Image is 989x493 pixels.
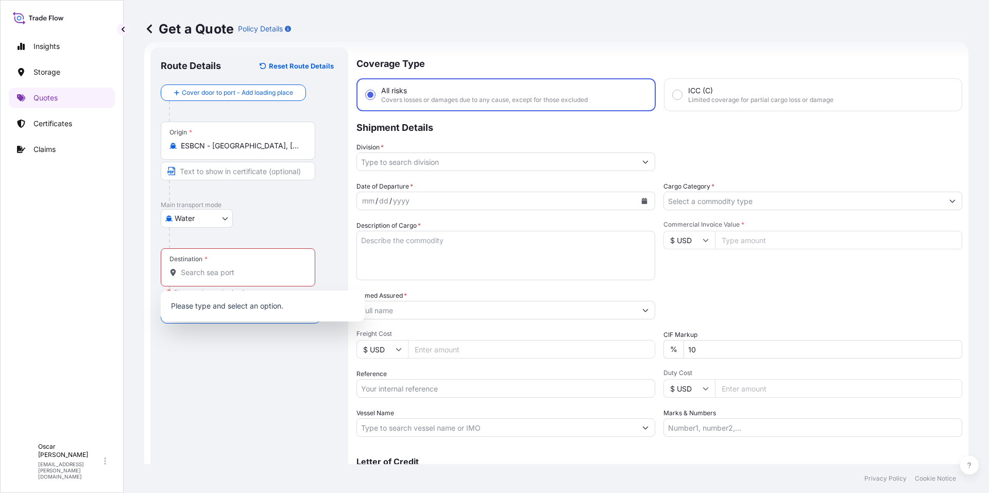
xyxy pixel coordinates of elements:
p: Quotes [33,93,58,103]
input: Type to search vessel name or IMO [357,418,636,437]
div: year, [392,195,411,207]
div: Destination [169,255,208,263]
button: Reset Route Details [254,58,338,74]
a: Quotes [9,88,115,108]
button: Show suggestions [636,152,655,171]
div: / [389,195,392,207]
span: ICC (C) [688,86,713,96]
input: Full name [357,301,636,319]
input: Your internal reference [356,379,655,398]
button: Cover port to door - Add place of discharge [161,307,321,324]
p: Please type and select an option. [165,295,361,317]
div: Origin [169,128,192,137]
p: Coverage Type [356,47,962,78]
input: Enter amount [715,379,962,398]
input: Enter percentage [684,340,962,359]
a: Insights [9,36,115,57]
p: Claims [33,144,56,155]
label: Division [356,142,384,152]
a: Cookie Notice [915,474,956,483]
div: month, [361,195,376,207]
span: Commercial Invoice Value [663,220,962,229]
div: day, [378,195,389,207]
div: Show suggestions [161,291,365,321]
input: Number1, number2,... [663,418,962,437]
p: [EMAIL_ADDRESS][PERSON_NAME][DOMAIN_NAME] [38,461,102,480]
button: Calendar [636,193,653,209]
button: Select transport [161,209,233,228]
p: Letter of Credit [356,457,962,466]
input: Type amount [715,231,962,249]
label: Cargo Category [663,181,714,192]
a: Storage [9,62,115,82]
input: Destination [181,267,302,278]
p: Get a Quote [144,21,234,37]
label: CIF Markup [663,330,697,340]
p: Route Details [161,60,221,72]
span: Cover door to port - Add loading place [182,88,293,98]
p: Storage [33,67,60,77]
input: Origin [181,141,302,151]
p: Certificates [33,118,72,129]
span: Water [175,213,195,224]
input: Enter amount [408,340,655,359]
a: Claims [9,139,115,160]
p: Main transport mode [161,201,338,209]
span: All risks [381,86,407,96]
p: Oscar [PERSON_NAME] [38,443,102,459]
p: Shipment Details [356,111,962,142]
label: Reference [356,369,387,379]
a: Certificates [9,113,115,134]
button: Show suggestions [943,192,962,210]
div: % [663,340,684,359]
span: Limited coverage for partial cargo loss or damage [688,96,833,104]
input: Select a commodity type [664,192,943,210]
button: Cover door to port - Add loading place [161,84,306,101]
span: Covers losses or damages due to any cause, except for those excluded [381,96,588,104]
label: Named Assured [356,291,407,301]
input: All risksCovers losses or damages due to any cause, except for those excluded [366,90,375,99]
p: Insights [33,41,60,52]
input: Type to search division [357,152,636,171]
label: Marks & Numbers [663,408,716,418]
span: O [20,456,27,466]
span: Duty Cost [663,369,962,377]
label: Description of Cargo [356,220,421,231]
button: Show suggestions [636,418,655,437]
input: ICC (C)Limited coverage for partial cargo loss or damage [673,90,682,99]
a: Privacy Policy [864,474,907,483]
span: Date of Departure [356,181,413,192]
p: Policy Details [238,24,283,34]
span: Freight Cost [356,330,655,338]
div: Please select a destination [166,287,251,298]
input: Text to appear on certificate [161,162,315,180]
button: Show suggestions [636,301,655,319]
div: / [376,195,378,207]
label: Vessel Name [356,408,394,418]
p: Reset Route Details [269,61,334,71]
